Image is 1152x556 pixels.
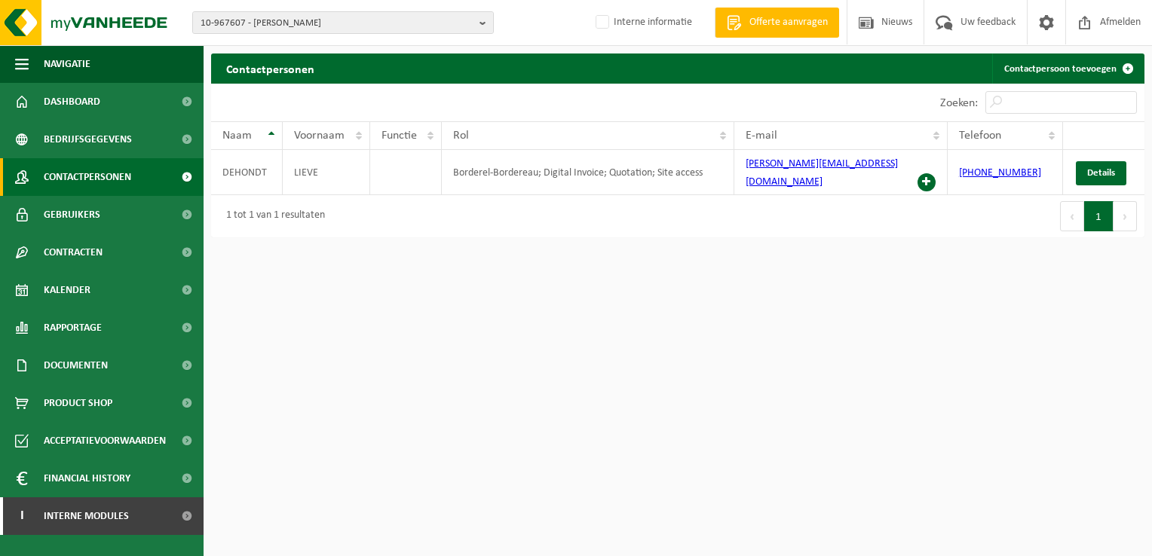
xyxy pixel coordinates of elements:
span: Telefoon [959,130,1001,142]
button: 1 [1084,201,1114,231]
span: I [15,497,29,535]
span: 10-967607 - [PERSON_NAME] [201,12,473,35]
span: Contracten [44,234,103,271]
span: Rol [453,130,469,142]
span: Details [1087,168,1115,178]
span: Functie [381,130,417,142]
td: LIEVE [283,150,370,195]
a: Offerte aanvragen [715,8,839,38]
span: Kalender [44,271,90,309]
span: Rapportage [44,309,102,347]
label: Zoeken: [940,97,978,109]
button: Next [1114,201,1137,231]
button: Previous [1060,201,1084,231]
div: 1 tot 1 van 1 resultaten [219,203,325,230]
td: DEHONDT [211,150,283,195]
span: Gebruikers [44,196,100,234]
span: Navigatie [44,45,90,83]
h2: Contactpersonen [211,53,329,83]
span: Contactpersonen [44,158,131,196]
span: Interne modules [44,497,129,535]
a: Contactpersoon toevoegen [992,53,1143,84]
a: [PERSON_NAME][EMAIL_ADDRESS][DOMAIN_NAME] [746,158,898,188]
td: Borderel-Bordereau; Digital Invoice; Quotation; Site access [442,150,735,195]
span: Naam [222,130,252,142]
span: Offerte aanvragen [746,15,832,30]
a: [PHONE_NUMBER] [959,167,1041,179]
label: Interne informatie [593,11,692,34]
button: 10-967607 - [PERSON_NAME] [192,11,494,34]
span: Voornaam [294,130,345,142]
span: Bedrijfsgegevens [44,121,132,158]
span: Dashboard [44,83,100,121]
span: E-mail [746,130,777,142]
span: Acceptatievoorwaarden [44,422,166,460]
span: Product Shop [44,384,112,422]
span: Documenten [44,347,108,384]
span: Financial History [44,460,130,497]
a: Details [1076,161,1126,185]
